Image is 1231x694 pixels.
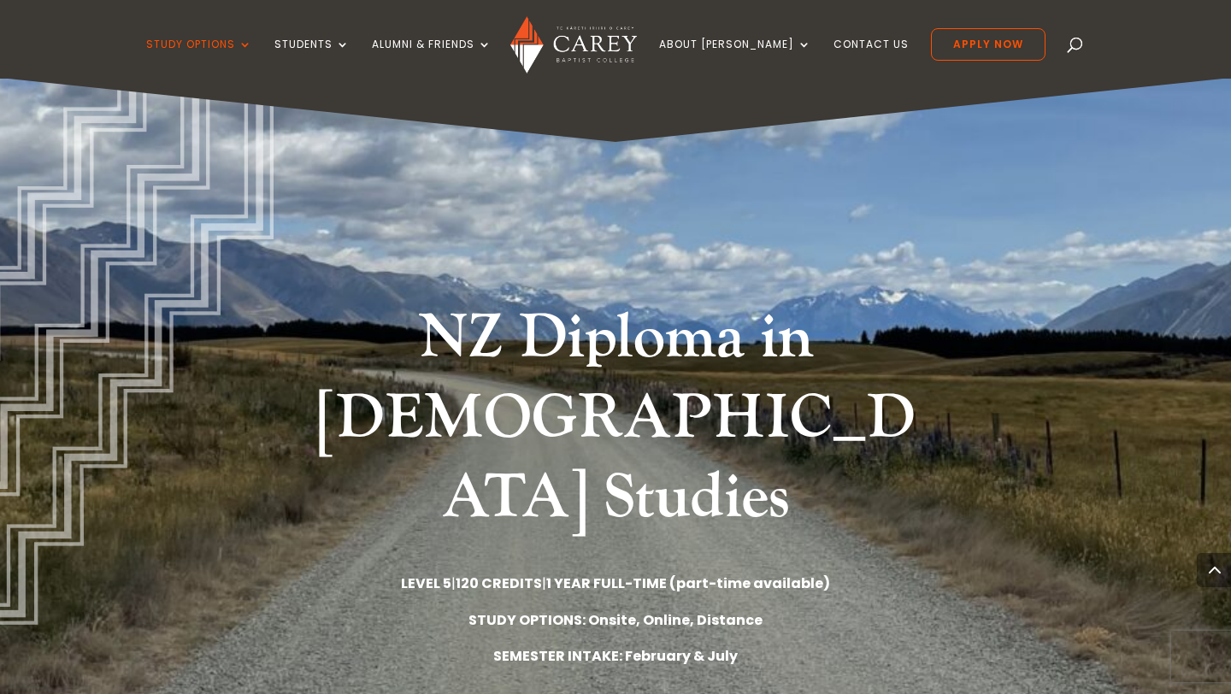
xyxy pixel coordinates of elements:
[493,646,738,666] strong: SEMESTER INTAKE: February & July
[401,573,451,593] strong: LEVEL 5
[372,38,492,79] a: Alumni & Friends
[546,573,830,593] strong: 1 YEAR FULL-TIME (part-time available)
[146,38,252,79] a: Study Options
[833,38,909,79] a: Contact Us
[274,38,350,79] a: Students
[295,298,936,547] h1: NZ Diploma in [DEMOGRAPHIC_DATA] Studies
[468,610,763,630] strong: STUDY OPTIONS: Onsite, Online, Distance
[456,573,542,593] strong: 120 CREDITS
[154,572,1077,595] p: | |
[931,28,1045,61] a: Apply Now
[659,38,811,79] a: About [PERSON_NAME]
[510,16,636,74] img: Carey Baptist College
